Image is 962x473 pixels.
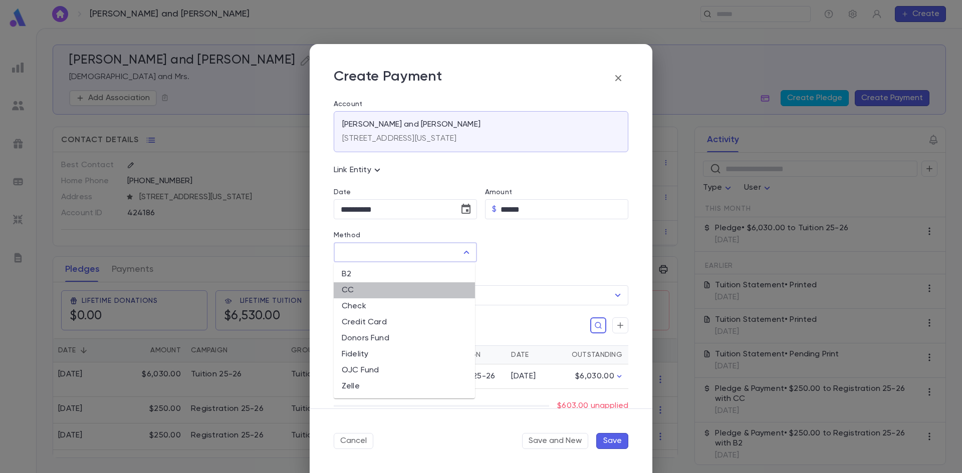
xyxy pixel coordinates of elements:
li: Check [334,298,475,314]
button: Save [596,433,628,449]
p: $603.00 unapplied [557,401,628,411]
label: Amount [485,188,512,196]
label: Method [334,231,360,239]
li: OJC Fund [334,362,475,378]
label: Account [334,100,628,108]
li: Donors Fund [334,330,475,346]
div: [DATE] [511,371,552,381]
button: Choose date, selected date is Sep 1, 2025 [456,199,476,219]
button: Close [459,245,473,259]
li: Credit Card [334,314,475,330]
li: B2 [334,266,475,282]
th: Date [505,346,558,364]
li: CC [334,282,475,298]
label: Date [334,188,477,196]
button: Open [611,288,625,302]
p: [STREET_ADDRESS][US_STATE] [342,134,456,144]
p: $ [492,204,497,214]
p: Link Entity [334,164,383,176]
li: Fidelity [334,346,475,362]
button: Save and New [522,433,588,449]
p: Create Payment [334,68,442,88]
p: [PERSON_NAME] and [PERSON_NAME] [342,120,480,130]
button: Cancel [334,433,373,449]
td: $6,030.00 [558,364,628,389]
th: Outstanding [558,346,628,364]
li: Zelle [334,378,475,394]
